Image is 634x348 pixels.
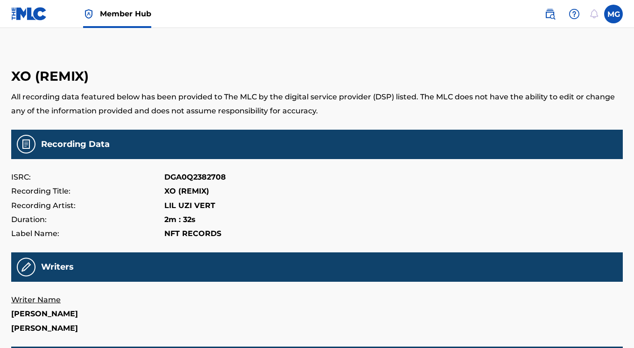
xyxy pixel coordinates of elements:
div: Help [565,5,584,23]
img: search [544,8,556,20]
p: LIL UZI VERT [164,199,215,213]
div: User Menu [604,5,623,23]
p: DGA0Q2382708 [164,170,226,184]
h3: XO (REMIX) [11,68,623,84]
p: 2m : 32s [164,213,196,227]
p: [PERSON_NAME] [11,307,164,321]
img: Recording Data [17,135,35,153]
p: Recording Artist: [11,199,164,213]
p: Writer Name [11,293,164,307]
p: [PERSON_NAME] [11,321,164,335]
h5: Writers [41,262,74,272]
img: Recording Writers [17,258,35,277]
p: Duration: [11,213,164,227]
p: ISRC: [11,170,164,184]
h5: Recording Data [41,139,110,150]
p: XO (REMIX) [164,184,209,198]
img: Top Rightsholder [83,8,94,20]
p: Recording Title: [11,184,164,198]
p: NFT RECORDS [164,227,221,241]
span: Member Hub [100,8,151,19]
p: Label Name: [11,227,164,241]
div: Notifications [589,9,599,19]
img: MLC Logo [11,7,47,21]
img: help [569,8,580,20]
p: All recording data featured below has been provided to The MLC by the digital service provider (D... [11,90,623,118]
a: Public Search [541,5,559,23]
